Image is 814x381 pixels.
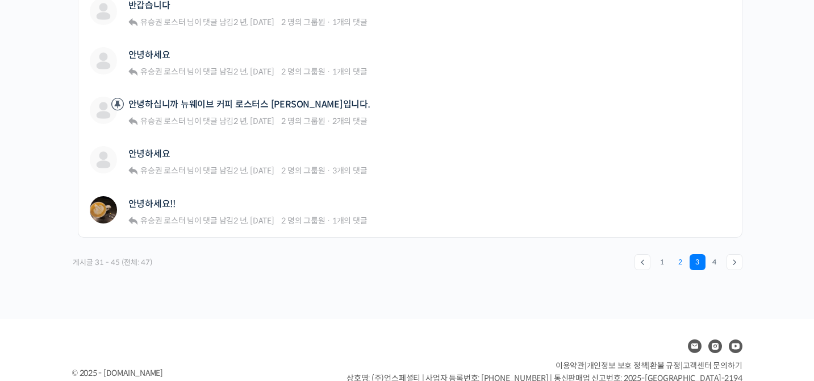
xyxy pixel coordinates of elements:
[332,116,368,126] span: 2개의 댓글
[327,165,331,176] span: ·
[3,287,75,315] a: 홈
[128,148,170,159] a: 안녕하세요
[139,216,274,226] span: 님이 댓글 남김
[75,287,147,315] a: 대화
[139,116,185,126] a: 유승권 로스터
[139,17,185,27] a: 유승권 로스터
[139,165,185,176] a: 유승권 로스터
[36,304,43,313] span: 홈
[139,216,185,226] a: 유승권 로스터
[332,67,368,77] span: 1개의 댓글
[281,216,325,226] span: 2 명의 그룹원
[281,67,325,77] span: 2 명의 그룹원
[147,287,218,315] a: 설정
[139,17,274,27] span: 님이 댓글 남김
[556,361,585,371] a: 이용약관
[233,17,274,27] a: 2 년, [DATE]
[128,49,170,60] a: 안녕하세요
[72,254,153,271] div: 게시글 31 - 45 (전체: 47)
[140,17,185,27] span: 유승권 로스터
[690,254,706,270] span: 3
[332,216,368,226] span: 1개의 댓글
[727,254,742,270] a: →
[104,304,118,313] span: 대화
[707,254,723,270] a: 4
[673,254,688,270] a: 2
[140,67,185,77] span: 유승권 로스터
[332,17,368,27] span: 1개의 댓글
[327,116,331,126] span: ·
[327,216,331,226] span: ·
[139,67,185,77] a: 유승권 로스터
[281,17,325,27] span: 2 명의 그룹원
[128,99,370,110] a: 안녕하십니까 뉴웨이브 커피 로스터스 [PERSON_NAME]입니다.
[233,67,274,77] a: 2 년, [DATE]
[327,67,331,77] span: ·
[233,216,274,226] a: 2 년, [DATE]
[139,116,274,126] span: 님이 댓글 남김
[634,254,650,270] a: ←
[139,67,274,77] span: 님이 댓글 남김
[683,361,742,371] span: 고객센터 문의하기
[327,17,331,27] span: ·
[140,116,185,126] span: 유승권 로스터
[281,165,325,176] span: 2 명의 그룹원
[140,216,185,226] span: 유승권 로스터
[139,165,274,176] span: 님이 댓글 남김
[233,165,274,176] a: 2 년, [DATE]
[587,361,648,371] a: 개인정보 보호 정책
[332,165,368,176] span: 3개의 댓글
[281,116,325,126] span: 2 명의 그룹원
[72,366,319,381] div: © 2025 - [DOMAIN_NAME]
[233,116,274,126] a: 2 년, [DATE]
[650,361,681,371] a: 환불 규정
[140,165,185,176] span: 유승권 로스터
[128,198,176,209] a: 안녕하세요!!
[654,254,670,270] a: 1
[176,304,189,313] span: 설정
